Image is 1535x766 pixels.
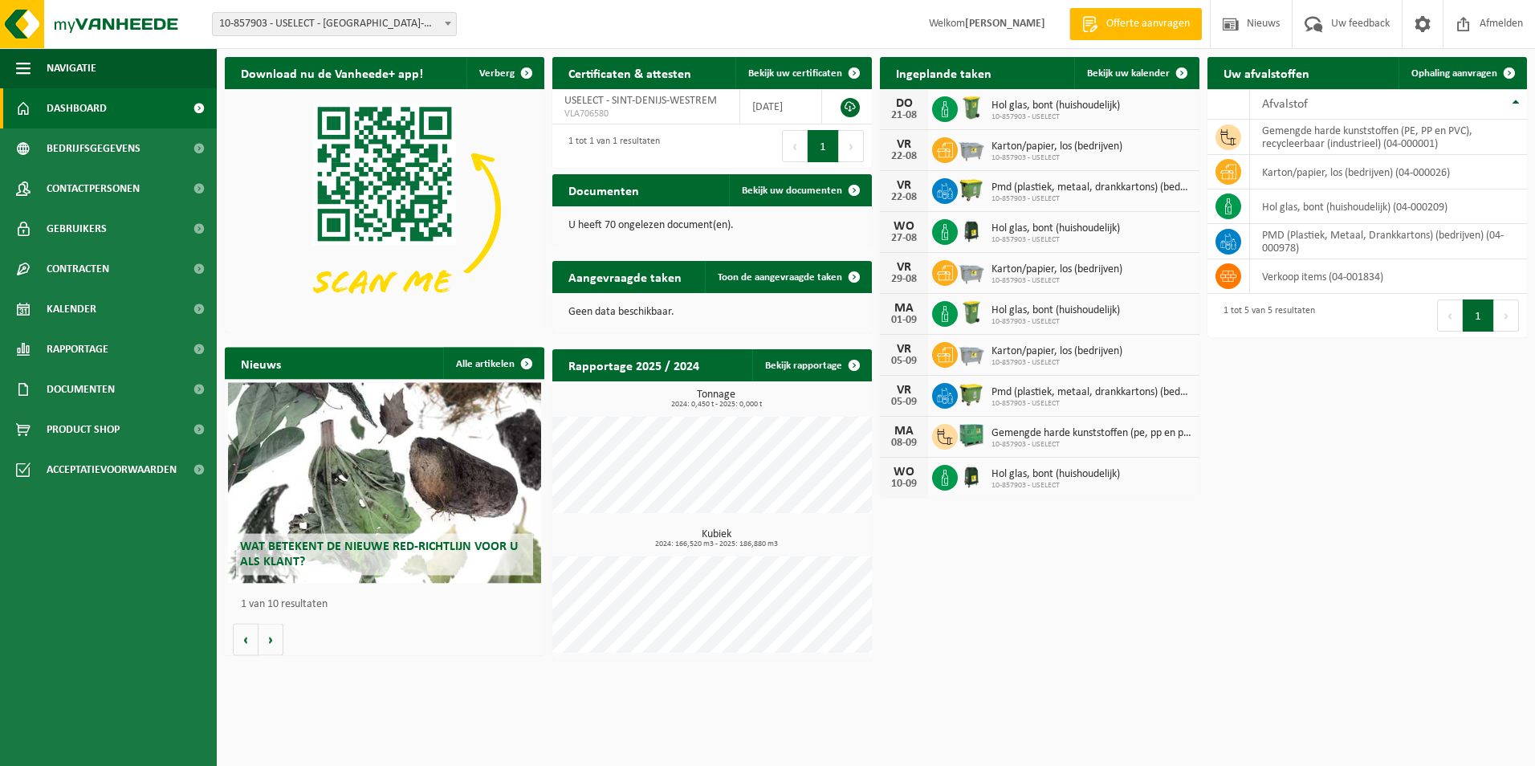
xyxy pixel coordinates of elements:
[1411,68,1497,79] span: Ophaling aanvragen
[552,174,655,206] h2: Documenten
[991,345,1122,358] span: Karton/papier, los (bedrijven)
[888,466,920,479] div: WO
[742,185,842,196] span: Bekijk uw documenten
[552,57,707,88] h2: Certificaten & attesten
[888,151,920,162] div: 22-08
[729,174,870,206] a: Bekijk uw documenten
[888,138,920,151] div: VR
[560,401,872,409] span: 2024: 0,450 t - 2025: 0,000 t
[443,348,543,380] a: Alle artikelen
[241,598,536,609] p: 1 van 10 resultaten
[991,427,1191,440] span: Gemengde harde kunststoffen (pe, pp en pvc), recycleerbaar (industrieel)
[560,128,660,164] div: 1 tot 1 van 1 resultaten
[212,12,457,36] span: 10-857903 - USELECT - SINT-DENIJS-WESTREM
[47,450,177,490] span: Acceptatievoorwaarden
[888,220,920,233] div: WO
[958,258,985,285] img: WB-2500-GAL-GY-01
[888,302,920,315] div: MA
[752,349,870,381] a: Bekijk rapportage
[259,623,283,655] button: Volgende
[47,289,96,329] span: Kalender
[1463,299,1494,332] button: 1
[479,68,515,79] span: Verberg
[991,304,1120,317] span: Hol glas, bont (huishoudelijk)
[1437,299,1463,332] button: Previous
[240,540,518,568] span: Wat betekent de nieuwe RED-richtlijn voor u als klant?
[991,263,1122,276] span: Karton/papier, los (bedrijven)
[1262,98,1308,111] span: Afvalstof
[47,369,115,409] span: Documenten
[568,307,856,318] p: Geen data beschikbaar.
[1494,299,1519,332] button: Next
[888,233,920,244] div: 27-08
[991,222,1120,235] span: Hol glas, bont (huishoudelijk)
[991,100,1120,112] span: Hol glas, bont (huishoudelijk)
[958,299,985,326] img: WB-0240-HPE-GN-50
[225,89,544,329] img: Download de VHEPlus App
[958,422,985,449] img: PB-HB-1400-HPE-GN-01
[888,479,920,490] div: 10-09
[1207,57,1325,88] h2: Uw afvalstoffen
[991,386,1191,399] span: Pmd (plastiek, metaal, drankkartons) (bedrijven)
[958,176,985,203] img: WB-1100-HPE-GN-50
[1074,57,1198,89] a: Bekijk uw kalender
[888,261,920,274] div: VR
[748,68,842,79] span: Bekijk uw certificaten
[991,481,1120,491] span: 10-857903 - USELECT
[991,276,1122,286] span: 10-857903 - USELECT
[47,409,120,450] span: Product Shop
[991,358,1122,368] span: 10-857903 - USELECT
[225,57,439,88] h2: Download nu de Vanheede+ app!
[991,468,1120,481] span: Hol glas, bont (huishoudelijk)
[991,194,1191,204] span: 10-857903 - USELECT
[839,130,864,162] button: Next
[213,13,456,35] span: 10-857903 - USELECT - SINT-DENIJS-WESTREM
[47,128,140,169] span: Bedrijfsgegevens
[991,317,1120,327] span: 10-857903 - USELECT
[991,181,1191,194] span: Pmd (plastiek, metaal, drankkartons) (bedrijven)
[888,384,920,397] div: VR
[1087,68,1170,79] span: Bekijk uw kalender
[552,261,698,292] h2: Aangevraagde taken
[991,141,1122,153] span: Karton/papier, los (bedrijven)
[991,112,1120,122] span: 10-857903 - USELECT
[564,95,717,107] span: USELECT - SINT-DENIJS-WESTREM
[808,130,839,162] button: 1
[47,249,109,289] span: Contracten
[958,217,985,244] img: CR-HR-1C-1000-PES-01
[47,169,140,209] span: Contactpersonen
[782,130,808,162] button: Previous
[466,57,543,89] button: Verberg
[965,18,1045,30] strong: [PERSON_NAME]
[1250,120,1527,155] td: gemengde harde kunststoffen (PE, PP en PVC), recycleerbaar (industrieel) (04-000001)
[718,272,842,283] span: Toon de aangevraagde taken
[991,235,1120,245] span: 10-857903 - USELECT
[1250,259,1527,294] td: verkoop items (04-001834)
[705,261,870,293] a: Toon de aangevraagde taken
[1250,189,1527,224] td: hol glas, bont (huishoudelijk) (04-000209)
[888,179,920,192] div: VR
[47,329,108,369] span: Rapportage
[740,89,822,124] td: [DATE]
[958,135,985,162] img: WB-2500-GAL-GY-01
[888,397,920,408] div: 05-09
[1069,8,1202,40] a: Offerte aanvragen
[880,57,1008,88] h2: Ingeplande taken
[888,315,920,326] div: 01-09
[888,192,920,203] div: 22-08
[888,274,920,285] div: 29-08
[958,462,985,490] img: CR-HR-1C-1000-PES-01
[47,88,107,128] span: Dashboard
[47,209,107,249] span: Gebruikers
[560,389,872,409] h3: Tonnage
[47,48,96,88] span: Navigatie
[225,348,297,379] h2: Nieuws
[228,382,541,583] a: Wat betekent de nieuwe RED-richtlijn voor u als klant?
[888,110,920,121] div: 21-08
[560,529,872,548] h3: Kubiek
[958,94,985,121] img: WB-0240-HPE-GN-50
[560,540,872,548] span: 2024: 166,520 m3 - 2025: 186,880 m3
[233,623,259,655] button: Vorige
[552,349,715,381] h2: Rapportage 2025 / 2024
[958,340,985,367] img: WB-2500-GAL-GY-01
